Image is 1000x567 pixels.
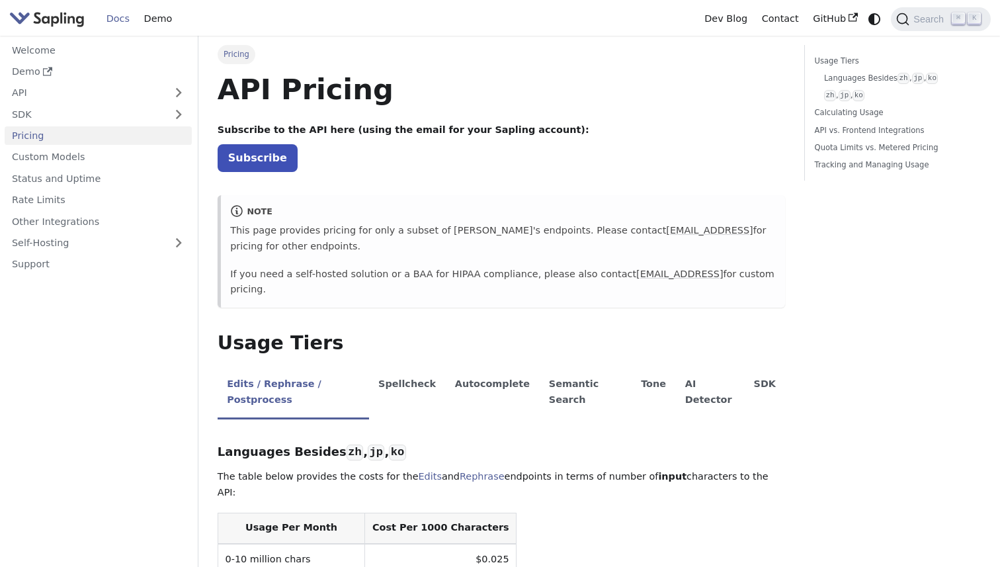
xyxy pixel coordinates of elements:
a: GitHub [806,9,864,29]
button: Expand sidebar category 'SDK' [165,105,192,124]
code: jp [839,90,851,101]
p: The table below provides the costs for the and endpoints in terms of number of characters to the ... [218,469,786,501]
th: Cost Per 1000 Characters [365,513,517,544]
th: Usage Per Month [218,513,364,544]
a: Calculating Usage [815,107,976,119]
a: Dev Blog [697,9,754,29]
a: Support [5,255,192,274]
strong: input [658,471,687,482]
a: Demo [137,9,179,29]
kbd: K [968,13,981,24]
button: Search (Command+K) [891,7,990,31]
img: Sapling.ai [9,9,85,28]
a: Quota Limits vs. Metered Pricing [815,142,976,154]
p: If you need a self-hosted solution or a BAA for HIPAA compliance, please also contact for custom ... [230,267,776,298]
div: note [230,204,776,220]
code: jp [912,73,924,84]
li: Semantic Search [539,367,631,419]
a: Rephrase [460,471,505,482]
a: Rate Limits [5,191,192,210]
a: Sapling.ai [9,9,89,28]
a: SDK [5,105,165,124]
a: Docs [99,9,137,29]
li: Edits / Rephrase / Postprocess [218,367,369,419]
span: Search [909,14,952,24]
a: [EMAIL_ADDRESS] [666,225,753,236]
li: Spellcheck [369,367,446,419]
a: Usage Tiers [815,55,976,67]
nav: Breadcrumbs [218,45,786,64]
a: Contact [755,9,806,29]
a: Demo [5,62,192,81]
code: zh [347,445,363,460]
code: jp [368,445,384,460]
li: Autocomplete [445,367,539,419]
h1: API Pricing [218,71,786,107]
code: ko [853,90,864,101]
a: Subscribe [218,144,298,171]
li: AI Detector [675,367,744,419]
a: Self-Hosting [5,234,192,253]
a: [EMAIL_ADDRESS] [636,269,723,279]
a: Edits [419,471,442,482]
li: Tone [632,367,676,419]
li: SDK [744,367,785,419]
a: Custom Models [5,148,192,167]
a: API [5,83,165,103]
a: Other Integrations [5,212,192,231]
strong: Subscribe to the API here (using the email for your Sapling account): [218,124,589,135]
code: ko [926,73,938,84]
p: This page provides pricing for only a subset of [PERSON_NAME]'s endpoints. Please contact for pri... [230,223,776,255]
button: Expand sidebar category 'API' [165,83,192,103]
a: API vs. Frontend Integrations [815,124,976,137]
h2: Usage Tiers [218,331,786,355]
a: Status and Uptime [5,169,192,188]
button: Switch between dark and light mode (currently system mode) [865,9,884,28]
span: Pricing [218,45,255,64]
a: Languages Besideszh,jp,ko [824,72,972,85]
kbd: ⌘ [952,13,965,24]
h3: Languages Besides , , [218,445,786,460]
code: ko [389,445,405,460]
code: zh [824,90,836,101]
a: Pricing [5,126,192,146]
code: zh [897,73,909,84]
a: Welcome [5,40,192,60]
a: Tracking and Managing Usage [815,159,976,171]
a: zh,jp,ko [824,89,972,102]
